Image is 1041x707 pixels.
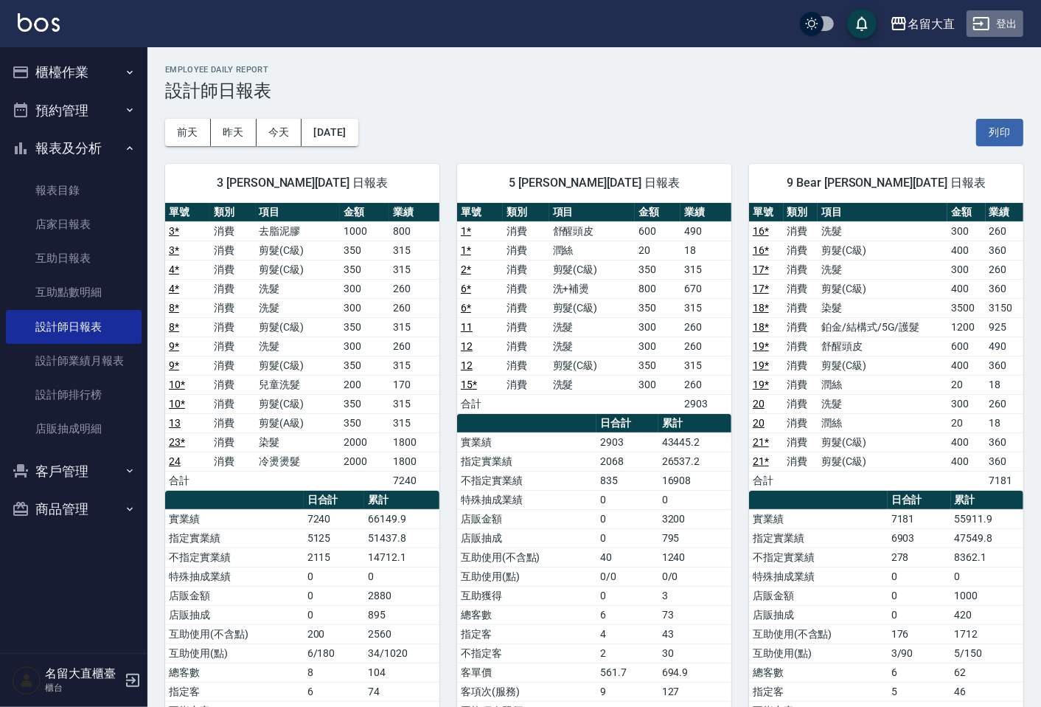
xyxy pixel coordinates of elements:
[947,375,985,394] td: 20
[596,586,658,605] td: 0
[888,548,951,567] td: 278
[947,413,985,432] td: 20
[457,394,503,413] td: 合計
[549,356,635,375] td: 剪髮(C級)
[596,567,658,586] td: 0/0
[986,221,1023,241] td: 260
[596,605,658,624] td: 6
[680,279,731,298] td: 670
[165,644,304,663] td: 互助使用(點)
[389,337,439,356] td: 260
[165,509,304,528] td: 實業績
[364,663,439,682] td: 104
[210,452,255,471] td: 消費
[749,567,888,586] td: 特殊抽成業績
[549,375,635,394] td: 洗髮
[658,605,731,624] td: 73
[457,624,596,644] td: 指定客
[986,337,1023,356] td: 490
[210,394,255,413] td: 消費
[658,624,731,644] td: 43
[364,548,439,567] td: 14712.1
[635,375,680,394] td: 300
[503,221,549,241] td: 消費
[6,173,142,207] a: 報表目錄
[947,356,985,375] td: 400
[6,412,142,446] a: 店販抽成明細
[976,119,1023,146] button: 列印
[784,203,818,222] th: 類別
[475,176,714,190] span: 5 [PERSON_NAME][DATE] 日報表
[986,375,1023,394] td: 18
[304,605,365,624] td: 0
[210,337,255,356] td: 消費
[784,298,818,317] td: 消費
[749,528,888,548] td: 指定實業績
[256,356,340,375] td: 剪髮(C級)
[461,321,473,333] a: 11
[818,394,947,413] td: 洗髮
[749,548,888,567] td: 不指定實業績
[658,548,731,567] td: 1240
[680,298,731,317] td: 315
[784,241,818,260] td: 消費
[304,509,365,528] td: 7240
[947,203,985,222] th: 金額
[986,241,1023,260] td: 360
[340,337,390,356] td: 300
[503,375,549,394] td: 消費
[549,279,635,298] td: 洗+補燙
[888,509,951,528] td: 7181
[389,260,439,279] td: 315
[635,221,680,241] td: 600
[457,452,596,471] td: 指定實業績
[340,356,390,375] td: 350
[45,666,120,681] h5: 名留大直櫃臺
[6,378,142,412] a: 設計師排行榜
[165,203,439,491] table: a dense table
[165,471,210,490] td: 合計
[210,203,255,222] th: 類別
[165,528,304,548] td: 指定實業績
[389,298,439,317] td: 260
[767,176,1006,190] span: 9 Bear [PERSON_NAME][DATE] 日報表
[784,375,818,394] td: 消費
[951,491,1023,510] th: 累計
[986,452,1023,471] td: 360
[165,624,304,644] td: 互助使用(不含點)
[340,260,390,279] td: 350
[596,471,658,490] td: 835
[6,92,142,130] button: 預約管理
[210,298,255,317] td: 消費
[6,275,142,309] a: 互助點數明細
[340,203,390,222] th: 金額
[183,176,422,190] span: 3 [PERSON_NAME][DATE] 日報表
[165,605,304,624] td: 店販抽成
[947,432,985,452] td: 400
[340,279,390,298] td: 300
[818,221,947,241] td: 洗髮
[549,260,635,279] td: 剪髮(C級)
[12,666,41,695] img: Person
[364,528,439,548] td: 51437.8
[256,203,340,222] th: 項目
[503,203,549,222] th: 類別
[503,279,549,298] td: 消費
[304,663,365,682] td: 8
[364,509,439,528] td: 66149.9
[784,260,818,279] td: 消費
[818,337,947,356] td: 舒醒頭皮
[165,203,210,222] th: 單號
[364,567,439,586] td: 0
[503,337,549,356] td: 消費
[457,644,596,663] td: 不指定客
[596,663,658,682] td: 561.7
[389,221,439,241] td: 800
[818,317,947,337] td: 鉑金/結構式/5G/護髮
[304,624,365,644] td: 200
[256,432,340,452] td: 染髮
[951,586,1023,605] td: 1000
[784,432,818,452] td: 消費
[947,452,985,471] td: 400
[211,119,257,146] button: 昨天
